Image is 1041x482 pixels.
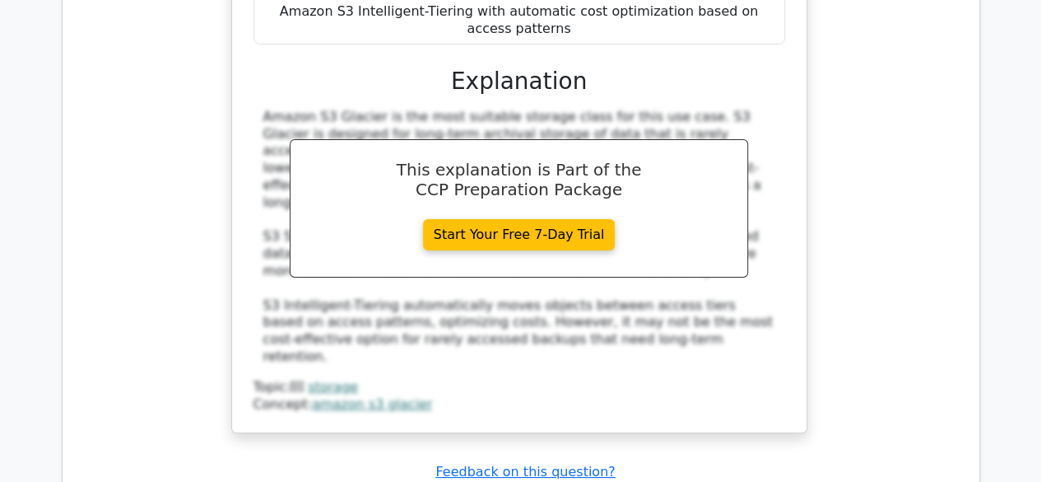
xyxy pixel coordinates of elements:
div: Amazon S3 Glacier is the most suitable storage class for this use case. S3 Glacier is designed fo... [263,109,775,366]
a: Start Your Free 7-Day Trial [423,219,616,250]
h3: Explanation [263,68,775,96]
div: Concept: [253,396,785,414]
a: storage [308,379,358,395]
a: amazon s3 glacier [312,396,432,412]
div: Topic: [253,379,785,396]
a: Feedback on this question? [435,464,615,480]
